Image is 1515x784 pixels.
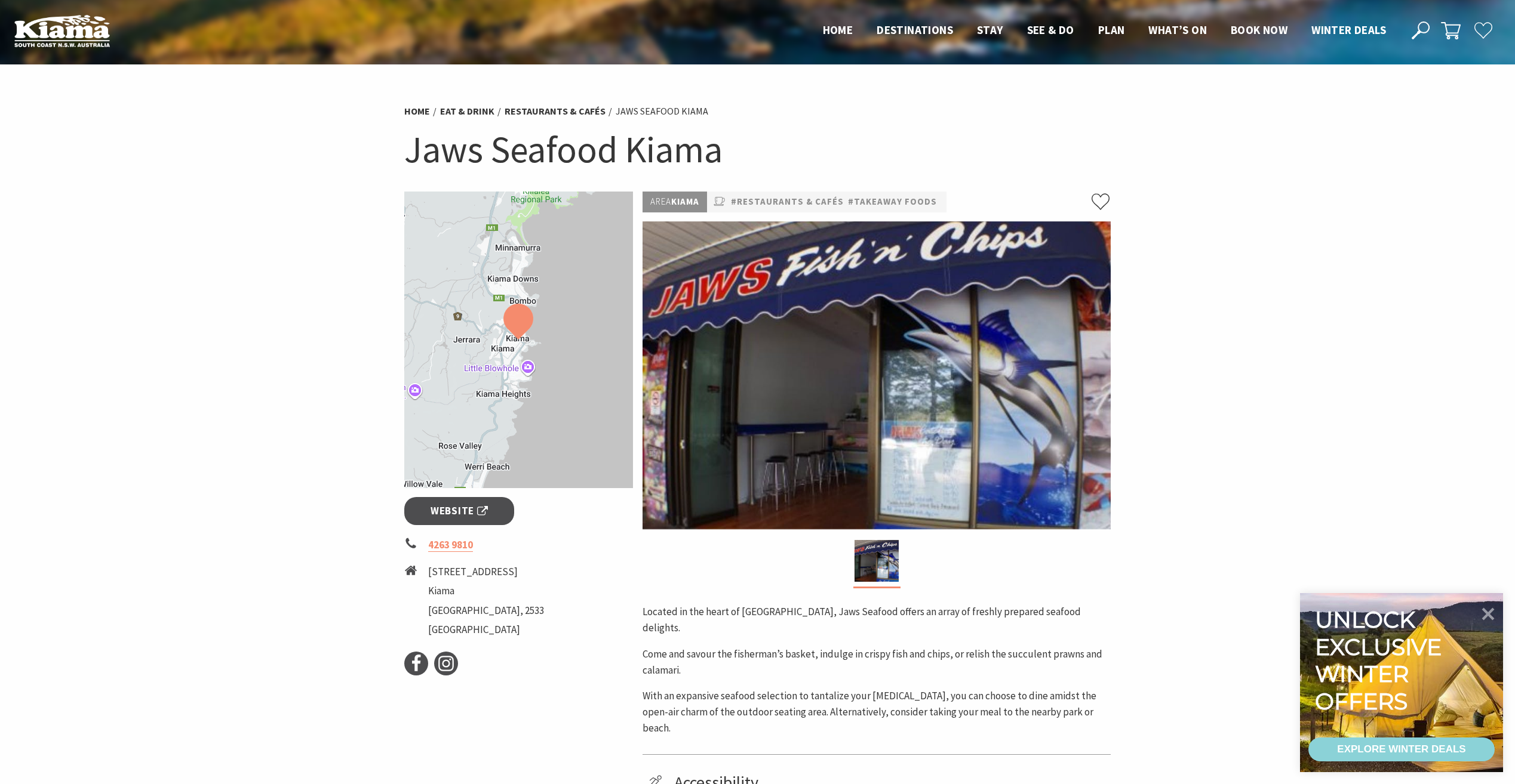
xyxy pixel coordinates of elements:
[404,105,430,118] a: Home
[431,503,488,519] span: Website
[650,196,671,207] span: Area
[643,688,1111,737] p: With an expansive seafood selection to tantalize your [MEDICAL_DATA], you can choose to dine amid...
[643,192,707,212] p: Kiama
[505,105,606,118] a: Restaurants & Cafés
[404,497,515,525] a: Website
[428,564,544,580] li: [STREET_ADDRESS]
[428,538,473,552] a: 4263 9810
[616,104,708,119] li: Jaws Seafood Kiama
[1231,23,1287,37] span: Book now
[1311,23,1386,37] span: Winter Deals
[440,105,494,118] a: Eat & Drink
[643,646,1111,678] p: Come and savour the fisherman’s basket, indulge in crispy fish and chips, or relish the succulent...
[14,14,110,47] img: Kiama Logo
[428,603,544,619] li: [GEOGRAPHIC_DATA], 2533
[823,23,853,37] span: Home
[1337,737,1465,761] div: EXPLORE WINTER DEALS
[428,583,544,599] li: Kiama
[977,23,1003,37] span: Stay
[428,622,544,638] li: [GEOGRAPHIC_DATA]
[731,195,844,209] a: #Restaurants & Cafés
[1148,23,1207,37] span: What’s On
[404,125,1111,174] h1: Jaws Seafood Kiama
[855,540,899,582] img: Jaws
[643,604,1111,636] p: Located in the heart of [GEOGRAPHIC_DATA], Jaws Seafood offers an array of freshly prepared seafo...
[848,195,937,209] a: #Takeaway Foods
[643,221,1111,529] img: Jaws
[877,23,953,37] span: Destinations
[811,21,1398,41] nav: Main Menu
[1315,606,1447,715] div: Unlock exclusive winter offers
[1308,737,1495,761] a: EXPLORE WINTER DEALS
[1098,23,1125,37] span: Plan
[1027,23,1074,37] span: See & Do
